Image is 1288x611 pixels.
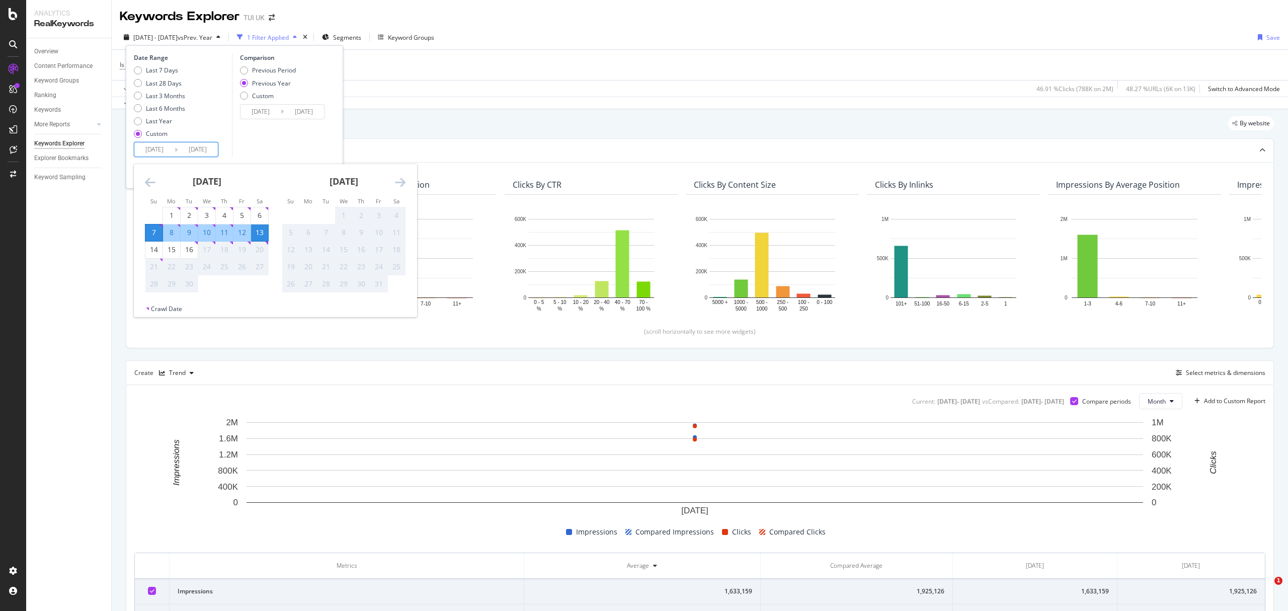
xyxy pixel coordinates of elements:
[178,33,212,42] span: vs Prev. Year
[240,79,296,88] div: Previous Year
[34,119,70,130] div: More Reports
[34,75,104,86] a: Keyword Groups
[163,275,181,292] td: Not available. Monday, September 29, 2025
[247,33,289,42] div: 1 Filter Applied
[1061,256,1068,261] text: 1M
[353,241,370,258] td: Not available. Thursday, October 16, 2025
[300,224,317,241] td: Not available. Monday, October 6, 2025
[163,210,180,220] div: 1
[335,210,352,220] div: 1
[335,279,352,289] div: 29
[620,306,625,312] text: %
[287,197,294,205] small: Su
[133,33,178,42] span: [DATE] - [DATE]
[300,258,317,275] td: Not available. Monday, October 20, 2025
[233,207,251,224] td: Choose Friday, September 5, 2025 as your check-in date. It’s available.
[146,79,182,88] div: Last 28 Days
[301,32,309,42] div: times
[300,275,317,292] td: Not available. Monday, October 27, 2025
[388,258,406,275] td: Not available. Saturday, October 25, 2025
[317,262,335,272] div: 21
[317,227,335,238] div: 7
[300,227,317,238] div: 6
[251,245,268,255] div: 20
[181,210,198,220] div: 2
[982,397,1019,406] div: vs Compared :
[353,245,370,255] div: 16
[388,241,406,258] td: Not available. Saturday, October 18, 2025
[216,224,233,241] td: Selected. Thursday, September 11, 2025
[594,299,610,305] text: 20 - 40
[34,119,94,130] a: More Reports
[694,214,851,313] div: A chart.
[216,207,233,224] td: Choose Thursday, September 4, 2025 as your check-in date. It’s available.
[120,81,149,97] button: Apply
[233,227,251,238] div: 12
[193,175,221,187] strong: [DATE]
[134,129,185,138] div: Custom
[599,306,604,312] text: %
[181,258,198,275] td: Not available. Tuesday, September 23, 2025
[145,227,163,238] div: 7
[163,227,180,238] div: 8
[335,262,352,272] div: 22
[370,245,387,255] div: 17
[282,241,300,258] td: Not available. Sunday, October 12, 2025
[1248,295,1251,300] text: 0
[240,92,296,100] div: Custom
[515,269,527,274] text: 200K
[340,197,348,205] small: We
[216,262,233,272] div: 25
[34,61,93,71] div: Content Performance
[167,197,176,205] small: Mo
[134,104,185,113] div: Last 6 Months
[163,262,180,272] div: 22
[240,66,296,74] div: Previous Period
[1126,85,1195,93] div: 48.27 % URLs ( 6K on 13K )
[34,46,104,57] a: Overview
[696,269,708,274] text: 200K
[881,216,889,222] text: 1M
[317,258,335,275] td: Not available. Tuesday, October 21, 2025
[353,224,370,241] td: Not available. Thursday, October 9, 2025
[515,216,527,222] text: 600K
[353,279,370,289] div: 30
[282,224,300,241] td: Not available. Sunday, October 5, 2025
[1004,301,1007,307] text: 1
[374,29,438,45] button: Keyword Groups
[959,301,969,307] text: 6-15
[233,241,251,258] td: Not available. Friday, September 19, 2025
[886,295,889,300] text: 0
[704,295,707,300] text: 0
[1254,29,1280,45] button: Save
[134,365,198,381] div: Create
[134,117,185,125] div: Last Year
[134,92,185,100] div: Last 3 Months
[1186,368,1265,377] div: Select metrics & dimensions
[1274,577,1282,585] span: 1
[1056,180,1180,190] div: Impressions By Average Position
[317,224,335,241] td: Not available. Tuesday, October 7, 2025
[358,197,364,205] small: Th
[1056,214,1213,313] svg: A chart.
[1115,301,1123,307] text: 4-6
[756,306,768,312] text: 1000
[34,18,103,30] div: RealKeywords
[335,245,352,255] div: 15
[515,243,527,248] text: 400K
[696,216,708,222] text: 600K
[370,275,388,292] td: Not available. Friday, October 31, 2025
[981,301,989,307] text: 2-5
[317,245,335,255] div: 14
[163,258,181,275] td: Not available. Monday, September 22, 2025
[1177,301,1186,307] text: 11+
[34,90,56,101] div: Ranking
[216,210,233,220] div: 4
[370,224,388,241] td: Not available. Friday, October 10, 2025
[300,279,317,289] div: 27
[163,279,180,289] div: 29
[120,8,239,25] div: Keywords Explorer
[244,13,265,23] div: TUI UK
[777,299,788,305] text: 250 -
